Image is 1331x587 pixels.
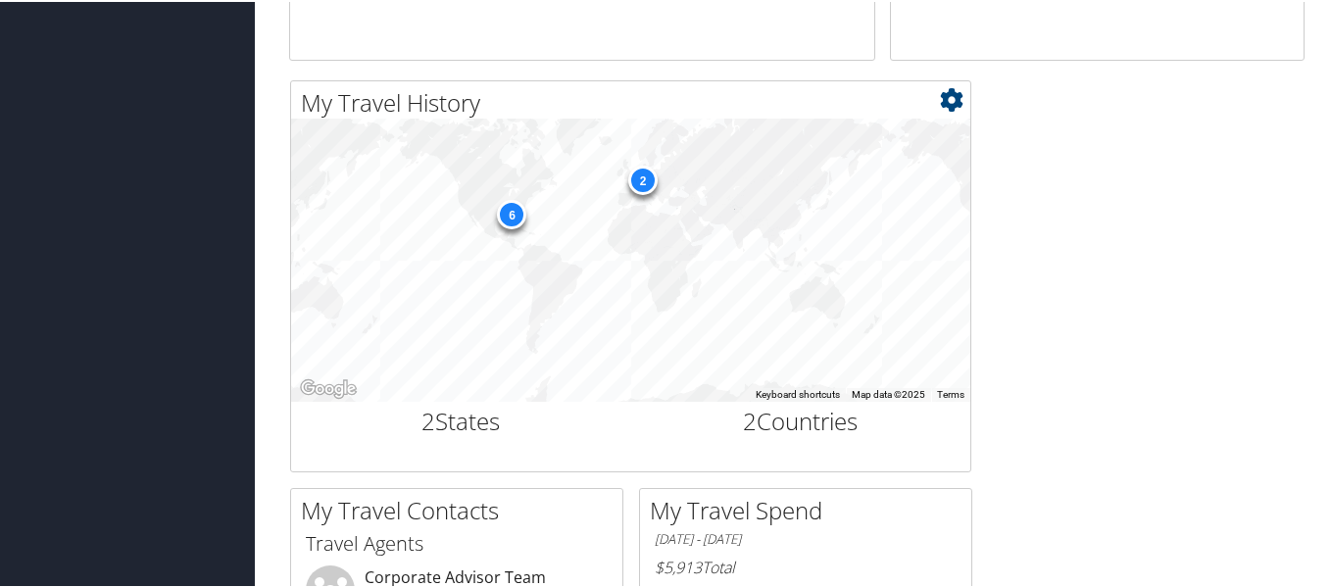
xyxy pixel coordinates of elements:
span: 2 [421,403,435,435]
span: $5,913 [655,555,702,576]
h2: States [306,403,616,436]
div: 2 [628,163,658,192]
h2: My Travel History [301,84,970,118]
img: Google [296,374,361,400]
a: Terms (opens in new tab) [937,387,964,398]
h3: Travel Agents [306,528,608,556]
a: Open this area in Google Maps (opens a new window) [296,374,361,400]
h2: My Travel Spend [650,492,971,525]
h2: Countries [646,403,957,436]
h6: Total [655,555,957,576]
span: 2 [743,403,757,435]
span: Map data ©2025 [852,387,925,398]
h6: [DATE] - [DATE] [655,528,957,547]
button: Keyboard shortcuts [756,386,840,400]
h2: My Travel Contacts [301,492,622,525]
div: 6 [497,198,526,227]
